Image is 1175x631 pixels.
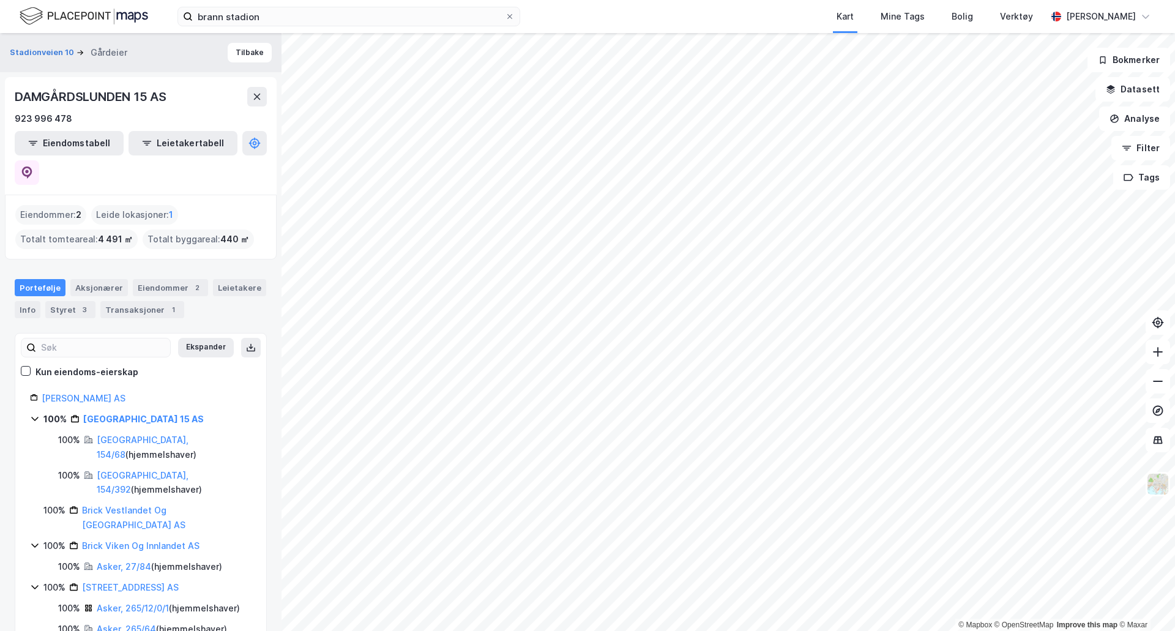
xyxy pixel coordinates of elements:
a: [PERSON_NAME] AS [42,393,125,403]
a: Mapbox [958,621,992,629]
a: [STREET_ADDRESS] AS [82,582,179,592]
button: Eiendomstabell [15,131,124,155]
a: Asker, 27/84 [97,561,151,572]
div: Totalt tomteareal : [15,230,138,249]
div: Transaksjoner [100,301,184,318]
button: Filter [1111,136,1170,160]
img: logo.f888ab2527a4732fd821a326f86c7f29.svg [20,6,148,27]
button: Datasett [1095,77,1170,102]
div: 1 [167,304,179,316]
div: DAMGÅRDSLUNDEN 15 AS [15,87,169,106]
div: Leietakere [213,279,266,296]
div: 100% [58,559,80,574]
div: 100% [43,580,65,595]
div: Eiendommer : [15,205,86,225]
div: Styret [45,301,95,318]
div: 100% [58,468,80,483]
button: Analyse [1099,106,1170,131]
span: 440 ㎡ [220,232,249,247]
div: Kontrollprogram for chat [1114,572,1175,631]
span: 4 491 ㎡ [98,232,133,247]
div: Verktøy [1000,9,1033,24]
iframe: Chat Widget [1114,572,1175,631]
div: 100% [43,539,65,553]
div: Info [15,301,40,318]
button: Tags [1113,165,1170,190]
div: [PERSON_NAME] [1066,9,1136,24]
span: 2 [76,207,81,222]
input: Søk på adresse, matrikkel, gårdeiere, leietakere eller personer [193,7,505,26]
div: Kart [837,9,854,24]
div: Bolig [952,9,973,24]
a: Asker, 265/12/0/1 [97,603,169,613]
div: 100% [43,412,67,427]
a: [GEOGRAPHIC_DATA], 154/68 [97,435,188,460]
div: Totalt byggareal : [143,230,254,249]
button: Tilbake [228,43,272,62]
div: 2 [191,282,203,294]
div: Eiendommer [133,279,208,296]
a: [GEOGRAPHIC_DATA], 154/392 [97,470,188,495]
div: Gårdeier [91,45,127,60]
a: Improve this map [1057,621,1117,629]
div: Leide lokasjoner : [91,205,178,225]
input: Søk [36,338,170,357]
button: Stadionveien 10 [10,47,76,59]
a: [GEOGRAPHIC_DATA] 15 AS [83,414,204,424]
button: Leietakertabell [129,131,237,155]
button: Ekspander [178,338,234,357]
div: 3 [78,304,91,316]
img: Z [1146,472,1169,496]
div: 100% [58,433,80,447]
div: Kun eiendoms-eierskap [35,365,138,379]
a: Brick Vestlandet Og [GEOGRAPHIC_DATA] AS [82,505,185,530]
div: 100% [43,503,65,518]
div: 100% [58,601,80,616]
button: Bokmerker [1087,48,1170,72]
div: Aksjonærer [70,279,128,296]
a: OpenStreetMap [994,621,1054,629]
div: 923 996 478 [15,111,72,126]
div: ( hjemmelshaver ) [97,559,222,574]
a: Brick Viken Og Innlandet AS [82,540,200,551]
div: ( hjemmelshaver ) [97,433,252,462]
div: Mine Tags [881,9,925,24]
div: Portefølje [15,279,65,296]
div: ( hjemmelshaver ) [97,468,252,498]
div: ( hjemmelshaver ) [97,601,240,616]
span: 1 [169,207,173,222]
